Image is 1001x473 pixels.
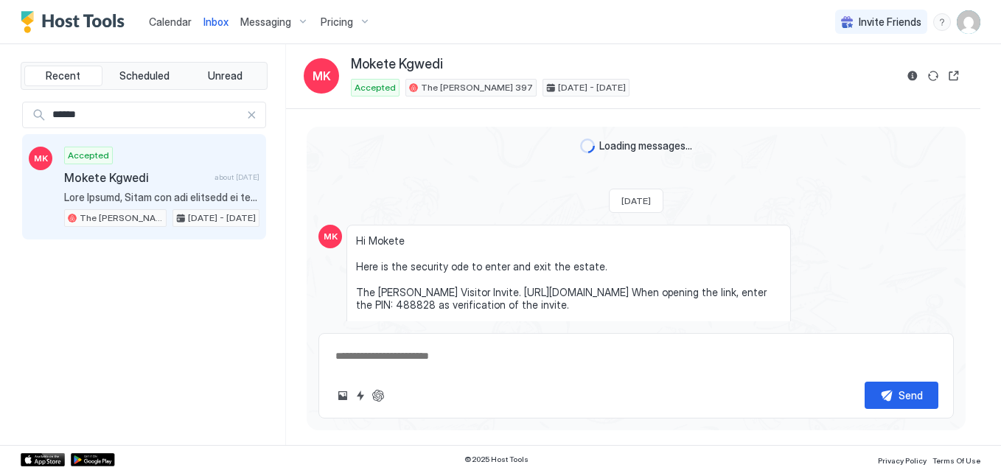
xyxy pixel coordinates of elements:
button: Unread [186,66,264,86]
button: Reservation information [904,67,921,85]
span: The [PERSON_NAME] 397 [421,81,533,94]
button: Scheduled [105,66,184,86]
span: Accepted [68,149,109,162]
span: Privacy Policy [878,456,927,465]
span: MK [324,230,338,243]
span: Invite Friends [859,15,921,29]
span: Unread [208,69,243,83]
span: Recent [46,69,80,83]
span: © 2025 Host Tools [464,455,529,464]
span: Mokete Kgwedi [64,170,209,185]
span: Mokete Kgwedi [351,56,443,73]
button: Open reservation [945,67,963,85]
div: User profile [957,10,980,34]
span: Accepted [355,81,396,94]
input: Input Field [46,102,246,127]
span: The [PERSON_NAME] 397 [80,211,163,225]
div: tab-group [21,62,268,90]
span: Messaging [240,15,291,29]
span: Lore Ipsumd, Sitam con adi elitsedd ei temp inc utlab etdolorem ali enim adminimv quis no Exercit... [64,191,259,204]
a: Inbox [203,14,229,29]
button: Recent [24,66,102,86]
span: [DATE] - [DATE] [188,211,256,225]
span: [DATE] - [DATE] [558,81,626,94]
div: menu [933,13,951,31]
span: Loading messages... [599,139,692,153]
div: Send [899,388,923,403]
span: Calendar [149,15,192,28]
button: Upload image [334,387,352,404]
span: Pricing [321,15,353,29]
button: Sync reservation [924,67,942,85]
div: loading [580,139,595,153]
a: Google Play Store [71,453,115,466]
a: Host Tools Logo [21,11,131,33]
a: App Store [21,453,65,466]
button: Send [865,382,938,409]
span: Inbox [203,15,229,28]
span: Hi Mokete Here is the security ode to enter and exit the estate. The [PERSON_NAME] Visitor Invite... [356,234,781,337]
span: [DATE] [621,195,651,206]
a: Privacy Policy [878,452,927,467]
span: about [DATE] [214,172,259,182]
a: Calendar [149,14,192,29]
span: Terms Of Use [932,456,980,465]
a: Terms Of Use [932,452,980,467]
span: MK [313,67,331,85]
button: Quick reply [352,387,369,404]
span: MK [34,152,48,165]
span: Scheduled [119,69,170,83]
button: ChatGPT Auto Reply [369,387,387,404]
